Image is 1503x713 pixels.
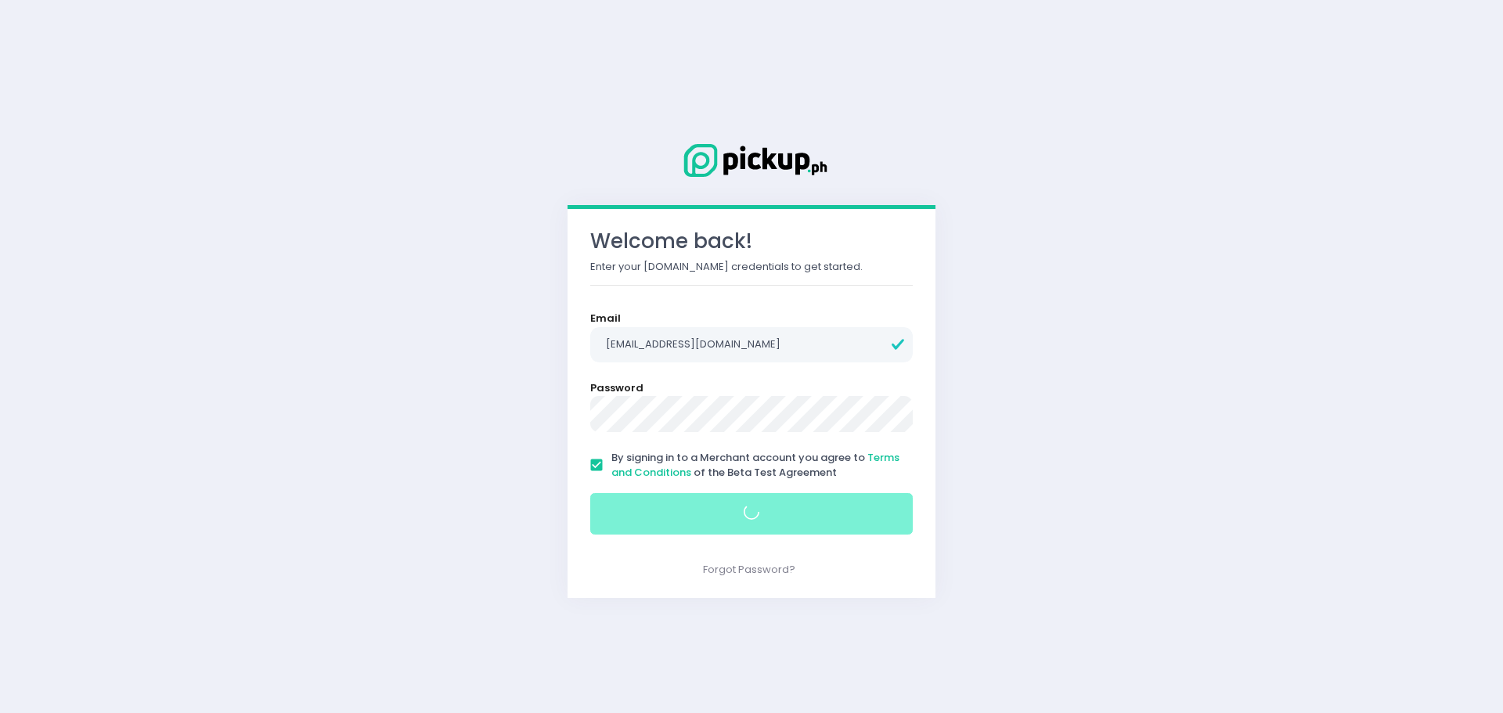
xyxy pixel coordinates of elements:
[590,311,621,326] label: Email
[590,229,913,254] h3: Welcome back!
[590,327,913,363] input: Email
[590,380,643,396] label: Password
[703,562,795,577] a: Forgot Password?
[611,450,899,481] a: Terms and Conditions
[611,450,899,481] span: By signing in to a Merchant account you agree to of the Beta Test Agreement
[590,259,913,275] p: Enter your [DOMAIN_NAME] credentials to get started.
[673,141,830,180] img: Logo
